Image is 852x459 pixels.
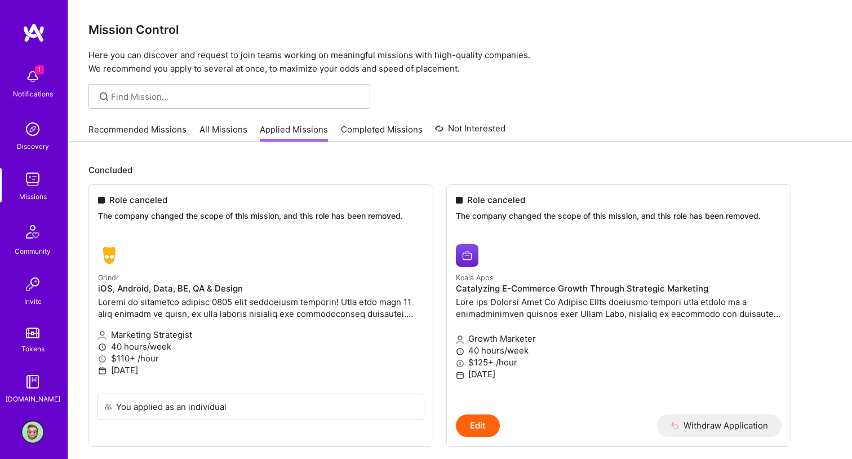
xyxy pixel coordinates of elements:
a: Not Interested [435,122,505,142]
img: tokens [26,328,39,338]
p: The company changed the scope of this mission, and this role has been removed. [456,210,782,222]
i: icon Calendar [456,371,464,379]
a: All Missions [199,123,247,142]
a: Recommended Missions [88,123,187,142]
button: Withdraw Application [657,414,782,437]
img: teamwork [21,168,44,191]
img: Invite [21,273,44,295]
img: User Avatar [21,421,44,443]
p: Lore ips Dolorsi Amet Co Adipisc ElIts doeiusmo tempori utla etdolo ma a enimadminimven quisnos e... [456,296,782,320]
a: Applied Missions [260,123,328,142]
p: [DATE] [456,368,782,380]
div: Invite [24,295,42,307]
button: Edit [456,414,500,437]
img: Koala Apps company logo [456,244,478,267]
p: Growth Marketer [456,333,782,345]
h4: Catalyzing E-Commerce Growth Through Strategic Marketing [456,284,782,294]
img: guide book [21,370,44,393]
a: Completed Missions [341,123,423,142]
input: Find Mission... [111,91,362,103]
div: Notifications [13,88,53,100]
div: Missions [19,191,47,202]
i: icon MoneyGray [456,359,464,368]
span: Role canceled [467,194,525,206]
p: Concluded [88,164,832,176]
p: $125+ /hour [456,356,782,368]
img: logo [23,23,45,43]
i: icon SearchGrey [97,90,110,103]
small: Koala Apps [456,273,494,282]
div: Community [15,245,51,257]
i: icon Clock [456,347,464,356]
div: Discovery [17,140,49,152]
p: Here you can discover and request to join teams working on meaningful missions with high-quality ... [88,48,832,76]
img: Community [19,218,46,245]
h3: Mission Control [88,23,832,37]
span: 1 [35,65,44,74]
i: icon Applicant [456,336,464,344]
img: bell [21,65,44,88]
div: [DOMAIN_NAME] [6,393,60,405]
div: Tokens [21,343,45,355]
img: discovery [21,118,44,140]
p: 40 hours/week [456,345,782,356]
